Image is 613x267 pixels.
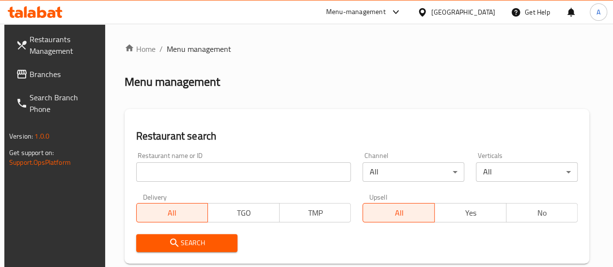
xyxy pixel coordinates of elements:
[136,203,208,222] button: All
[434,203,506,222] button: Yes
[125,43,590,55] nav: breadcrumb
[8,86,107,121] a: Search Branch Phone
[125,43,156,55] a: Home
[136,162,351,182] input: Search for restaurant name or ID..
[9,146,54,159] span: Get support on:
[597,7,600,17] span: A
[8,28,107,63] a: Restaurants Management
[506,203,578,222] button: No
[136,234,238,252] button: Search
[30,68,99,80] span: Branches
[9,130,33,142] span: Version:
[362,203,435,222] button: All
[34,130,49,142] span: 1.0.0
[212,206,276,220] span: TGO
[369,193,387,200] label: Upsell
[125,74,220,90] h2: Menu management
[9,156,71,169] a: Support.OpsPlatform
[283,206,347,220] span: TMP
[431,7,495,17] div: [GEOGRAPHIC_DATA]
[167,43,231,55] span: Menu management
[207,203,280,222] button: TGO
[439,206,503,220] span: Yes
[136,129,578,143] h2: Restaurant search
[141,206,204,220] span: All
[8,63,107,86] a: Branches
[362,162,464,182] div: All
[30,33,99,57] span: Restaurants Management
[326,6,386,18] div: Menu-management
[143,193,167,200] label: Delivery
[144,237,230,249] span: Search
[510,206,574,220] span: No
[367,206,431,220] span: All
[279,203,351,222] button: TMP
[30,92,99,115] span: Search Branch Phone
[476,162,578,182] div: All
[159,43,163,55] li: /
